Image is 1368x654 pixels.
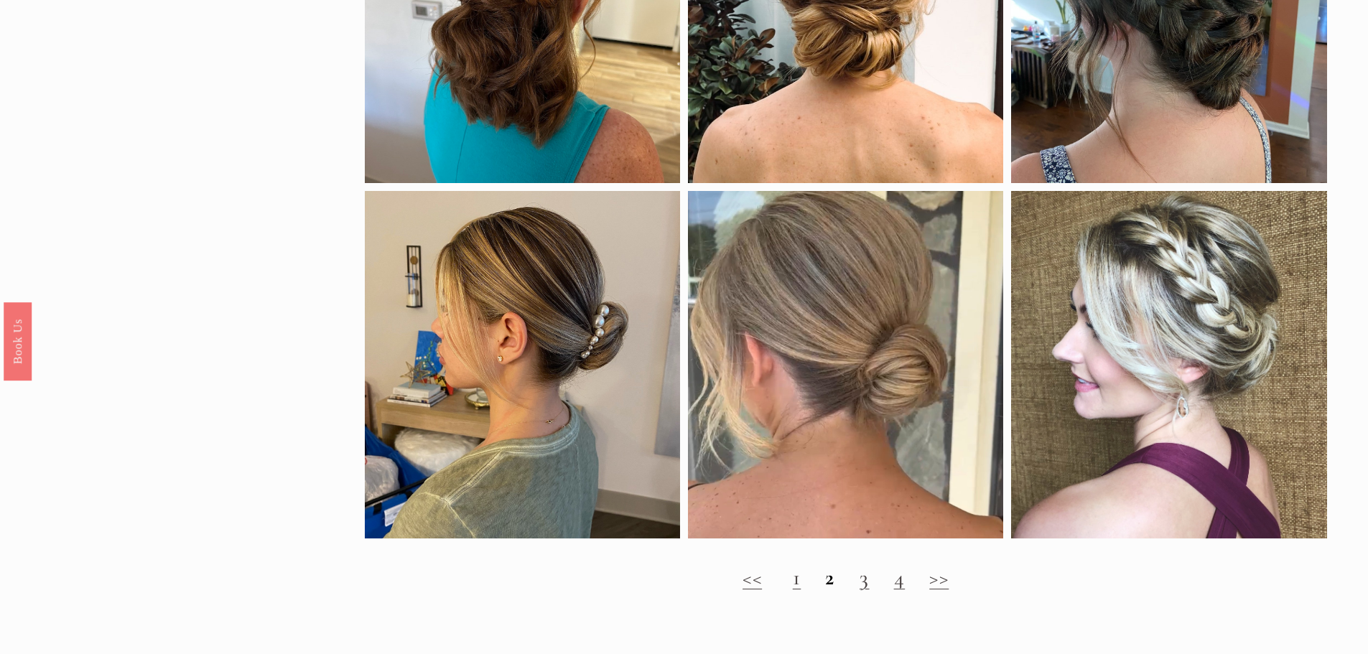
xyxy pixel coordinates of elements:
[793,564,801,591] a: 1
[743,564,762,591] a: <<
[860,564,870,591] a: 3
[894,564,906,591] a: 4
[929,564,949,591] a: >>
[4,302,32,380] a: Book Us
[825,564,835,591] strong: 2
